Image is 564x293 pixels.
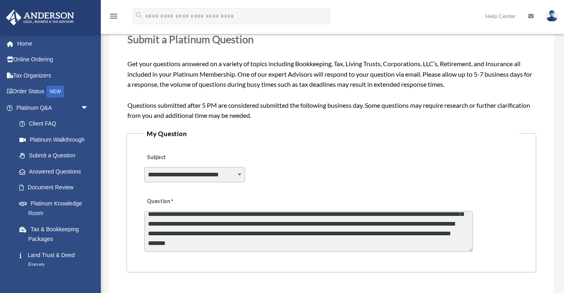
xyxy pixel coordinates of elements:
[6,36,101,52] a: Home
[11,180,101,196] a: Document Review
[6,52,101,68] a: Online Ordering
[81,100,97,116] span: arrow_drop_down
[6,84,101,100] a: Order StatusNEW
[127,33,254,45] span: Submit a Platinum Question
[4,10,77,25] img: Anderson Advisors Platinum Portal
[11,221,101,247] a: Tax & Bookkeeping Packages
[11,116,101,132] a: Client FAQ
[11,195,101,221] a: Platinum Knowledge Room
[6,67,101,84] a: Tax Organizers
[109,14,119,21] a: menu
[11,247,101,273] a: Land Trust & Deed Forum
[6,100,101,116] a: Platinum Q&Aarrow_drop_down
[109,11,119,21] i: menu
[144,196,207,207] label: Question
[144,152,221,163] label: Subject
[135,11,144,20] i: search
[546,10,558,22] img: User Pic
[11,132,101,148] a: Platinum Walkthrough
[144,128,519,139] legend: My Question
[11,148,97,164] a: Submit a Question
[11,163,101,180] a: Answered Questions
[46,86,64,98] div: NEW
